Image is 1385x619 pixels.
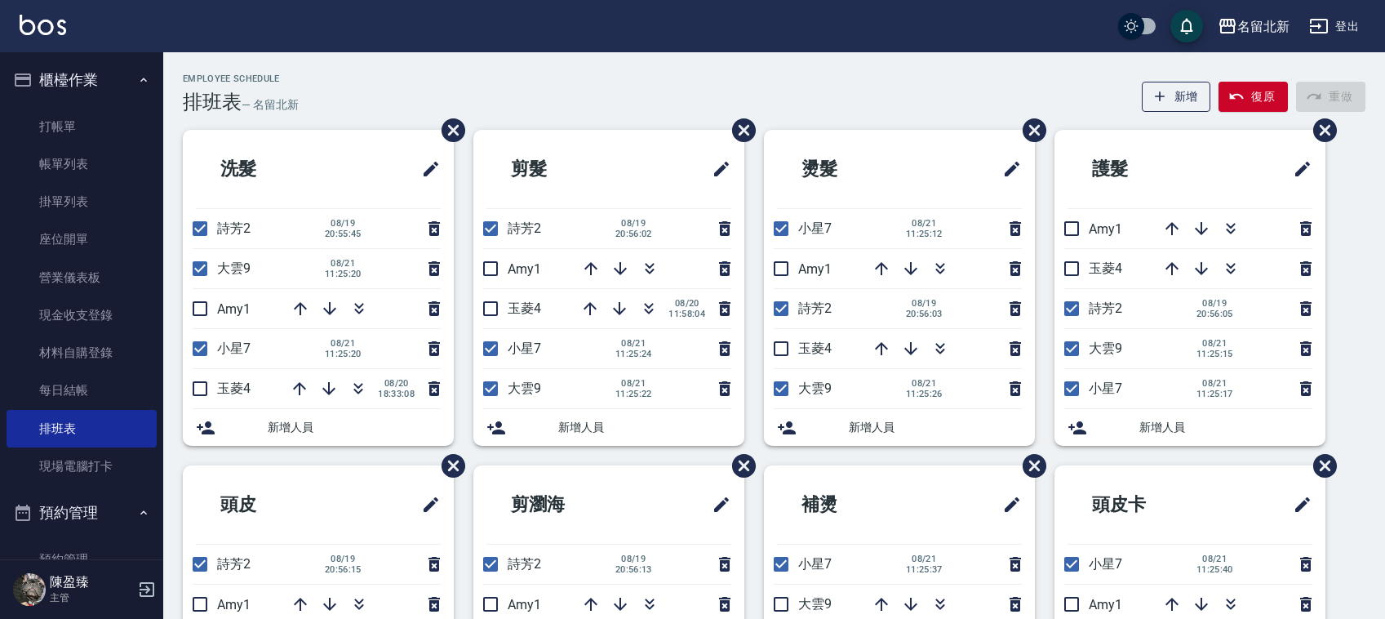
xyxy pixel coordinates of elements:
[1089,341,1122,356] span: 大雲9
[1196,554,1233,564] span: 08/21
[798,301,832,316] span: 詩芳2
[325,218,362,229] span: 08/19
[411,485,441,524] span: 修改班表的標題
[196,475,346,534] h2: 頭皮
[1283,485,1312,524] span: 修改班表的標題
[486,140,637,198] h2: 剪髮
[1142,82,1211,112] button: 新增
[50,590,133,605] p: 主管
[992,149,1022,189] span: 修改班表的標題
[217,556,251,572] span: 詩芳2
[777,475,927,534] h2: 補燙
[615,554,652,564] span: 08/19
[7,334,157,372] a: 材料自購登錄
[325,258,362,269] span: 08/21
[183,73,299,84] h2: Employee Schedule
[615,378,652,389] span: 08/21
[508,381,541,396] span: 大雲9
[1237,16,1290,37] div: 名留北新
[906,554,943,564] span: 08/21
[906,298,943,309] span: 08/19
[7,220,157,258] a: 座位開單
[217,220,251,236] span: 詩芳2
[268,419,441,436] span: 新增人員
[325,229,362,239] span: 20:55:45
[906,378,943,389] span: 08/21
[7,145,157,183] a: 帳單列表
[508,261,541,277] span: Amy1
[7,410,157,448] a: 排班表
[906,389,943,399] span: 11:25:26
[992,485,1022,524] span: 修改班表的標題
[7,372,157,409] a: 每日結帳
[217,597,251,612] span: Amy1
[906,218,943,229] span: 08/21
[217,341,251,356] span: 小星7
[615,349,652,359] span: 11:25:24
[508,341,541,356] span: 小星7
[615,389,652,399] span: 11:25:22
[1301,442,1339,490] span: 刪除班表
[720,106,758,154] span: 刪除班表
[1196,309,1233,319] span: 20:56:05
[183,409,454,446] div: 新增人員
[1089,261,1122,276] span: 玉菱4
[798,341,832,356] span: 玉菱4
[1068,140,1218,198] h2: 護髮
[1089,301,1122,316] span: 詩芳2
[242,96,299,114] h6: — 名留北新
[508,220,541,236] span: 詩芳2
[1196,378,1233,389] span: 08/21
[1196,564,1233,575] span: 11:25:40
[325,338,362,349] span: 08/21
[7,296,157,334] a: 現金收支登錄
[7,259,157,296] a: 營業儀表板
[798,220,832,236] span: 小星7
[849,419,1022,436] span: 新增人員
[508,556,541,572] span: 詩芳2
[1219,82,1288,112] button: 復原
[217,301,251,317] span: Amy1
[378,389,415,399] span: 18:33:08
[196,140,346,198] h2: 洗髮
[473,409,744,446] div: 新增人員
[183,91,242,114] h3: 排班表
[1283,149,1312,189] span: 修改班表的標題
[1089,556,1122,572] span: 小星7
[7,183,157,220] a: 掛單列表
[7,59,157,101] button: 櫃檯作業
[50,574,133,590] h5: 陳盈臻
[7,492,157,534] button: 預約管理
[1010,442,1049,490] span: 刪除班表
[508,597,541,612] span: Amy1
[1068,475,1227,534] h2: 頭皮卡
[1170,10,1203,42] button: save
[486,475,646,534] h2: 剪瀏海
[615,229,652,239] span: 20:56:02
[558,419,731,436] span: 新增人員
[1089,597,1122,612] span: Amy1
[411,149,441,189] span: 修改班表的標題
[668,309,705,319] span: 11:58:04
[378,378,415,389] span: 08/20
[429,442,468,490] span: 刪除班表
[217,261,251,276] span: 大雲9
[7,108,157,145] a: 打帳單
[798,596,832,612] span: 大雲9
[906,309,943,319] span: 20:56:03
[668,298,705,309] span: 08/20
[615,338,652,349] span: 08/21
[217,381,251,396] span: 玉菱4
[702,149,731,189] span: 修改班表的標題
[720,442,758,490] span: 刪除班表
[615,218,652,229] span: 08/19
[906,564,943,575] span: 11:25:37
[1089,221,1122,237] span: Amy1
[615,564,652,575] span: 20:56:13
[1010,106,1049,154] span: 刪除班表
[1303,11,1365,42] button: 登出
[906,229,943,239] span: 11:25:12
[7,541,157,578] a: 預約管理
[1301,106,1339,154] span: 刪除班表
[702,485,731,524] span: 修改班表的標題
